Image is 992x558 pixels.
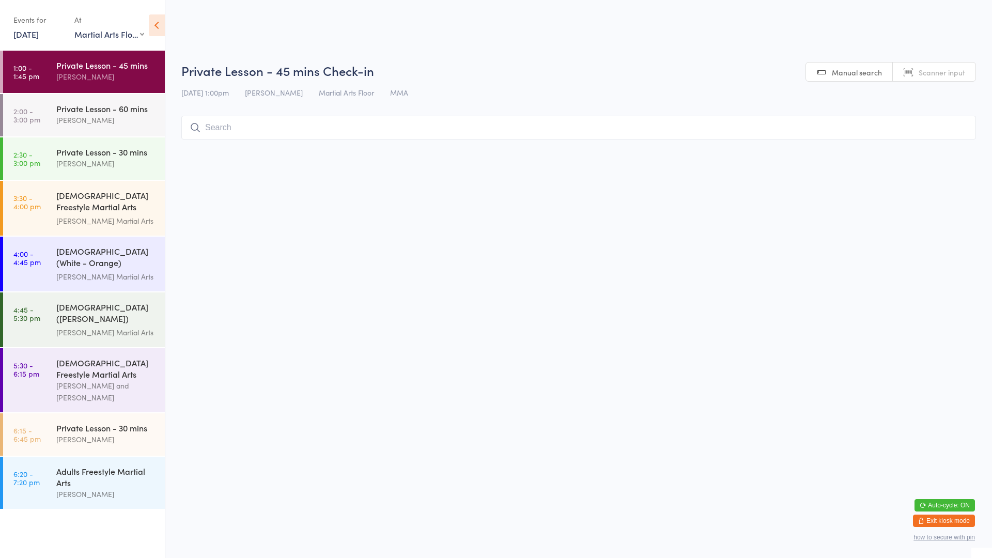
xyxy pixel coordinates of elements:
a: 4:00 -4:45 pm[DEMOGRAPHIC_DATA] (White - Orange) Freestyle Martial Arts[PERSON_NAME] Martial Arts [3,237,165,291]
div: Private Lesson - 30 mins [56,146,156,158]
button: Exit kiosk mode [913,515,975,527]
div: Adults Freestyle Martial Arts [56,466,156,488]
div: Private Lesson - 45 mins [56,59,156,71]
span: Scanner input [919,67,965,78]
div: [DEMOGRAPHIC_DATA] Freestyle Martial Arts [56,357,156,380]
span: [PERSON_NAME] [245,87,303,98]
div: [PERSON_NAME] [56,71,156,83]
a: 2:00 -3:00 pmPrivate Lesson - 60 mins[PERSON_NAME] [3,94,165,136]
time: 4:45 - 5:30 pm [13,305,40,322]
time: 5:30 - 6:15 pm [13,361,39,378]
span: Manual search [832,67,882,78]
a: 5:30 -6:15 pm[DEMOGRAPHIC_DATA] Freestyle Martial Arts[PERSON_NAME] and [PERSON_NAME] [3,348,165,412]
span: MMA [390,87,408,98]
div: [PERSON_NAME] [56,433,156,445]
time: 4:00 - 4:45 pm [13,250,41,266]
time: 2:00 - 3:00 pm [13,107,40,123]
span: [DATE] 1:00pm [181,87,229,98]
div: [PERSON_NAME] Martial Arts [56,215,156,227]
a: 3:30 -4:00 pm[DEMOGRAPHIC_DATA] Freestyle Martial Arts (Little Heroes)[PERSON_NAME] Martial Arts [3,181,165,236]
div: [PERSON_NAME] Martial Arts [56,271,156,283]
div: [DEMOGRAPHIC_DATA] ([PERSON_NAME]) Freestyle Martial Arts [56,301,156,327]
a: 4:45 -5:30 pm[DEMOGRAPHIC_DATA] ([PERSON_NAME]) Freestyle Martial Arts[PERSON_NAME] Martial Arts [3,292,165,347]
div: Private Lesson - 30 mins [56,422,156,433]
time: 1:00 - 1:45 pm [13,64,39,80]
a: 2:30 -3:00 pmPrivate Lesson - 30 mins[PERSON_NAME] [3,137,165,180]
div: [PERSON_NAME] and [PERSON_NAME] [56,380,156,404]
button: how to secure with pin [913,534,975,541]
div: [DEMOGRAPHIC_DATA] (White - Orange) Freestyle Martial Arts [56,245,156,271]
div: [DEMOGRAPHIC_DATA] Freestyle Martial Arts (Little Heroes) [56,190,156,215]
a: [DATE] [13,28,39,40]
div: [PERSON_NAME] [56,488,156,500]
div: [PERSON_NAME] [56,158,156,169]
div: [PERSON_NAME] [56,114,156,126]
time: 2:30 - 3:00 pm [13,150,40,167]
input: Search [181,116,976,139]
div: [PERSON_NAME] Martial Arts [56,327,156,338]
time: 6:15 - 6:45 pm [13,426,41,443]
a: 1:00 -1:45 pmPrivate Lesson - 45 mins[PERSON_NAME] [3,51,165,93]
div: Private Lesson - 60 mins [56,103,156,114]
a: 6:20 -7:20 pmAdults Freestyle Martial Arts[PERSON_NAME] [3,457,165,509]
div: At [74,11,144,28]
span: Martial Arts Floor [319,87,374,98]
div: Martial Arts Floor [74,28,144,40]
div: Events for [13,11,64,28]
button: Auto-cycle: ON [915,499,975,512]
a: 6:15 -6:45 pmPrivate Lesson - 30 mins[PERSON_NAME] [3,413,165,456]
time: 6:20 - 7:20 pm [13,470,40,486]
h2: Private Lesson - 45 mins Check-in [181,62,976,79]
time: 3:30 - 4:00 pm [13,194,41,210]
